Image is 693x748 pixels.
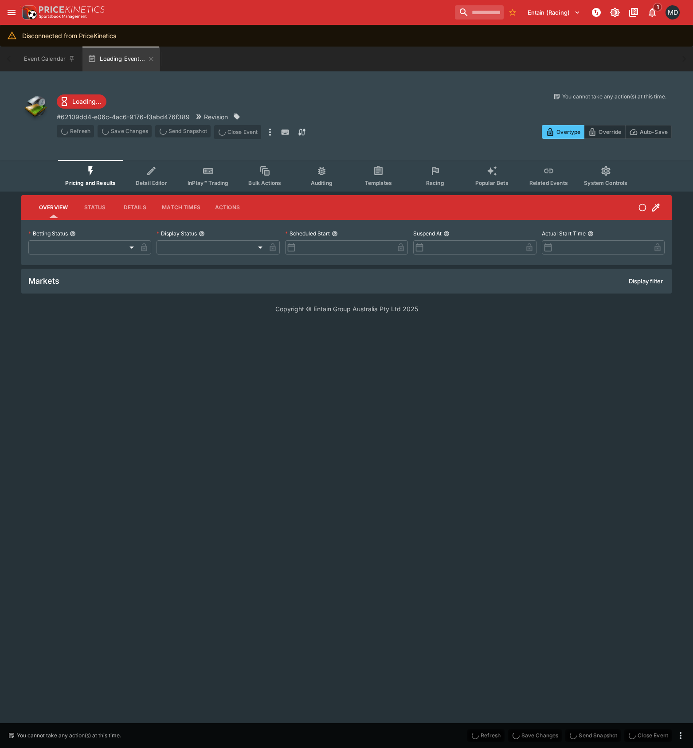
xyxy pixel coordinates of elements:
h5: Markets [28,276,59,286]
p: Overtype [556,127,580,137]
button: Details [115,197,155,218]
button: Select Tenant [522,5,586,20]
span: System Controls [584,180,627,186]
span: Templates [365,180,392,186]
button: Suspend At [443,231,450,237]
p: Scheduled Start [285,230,330,237]
button: Betting Status [70,231,76,237]
button: Matthew Duncan [663,3,682,22]
button: Overtype [542,125,584,139]
p: Betting Status [28,230,68,237]
p: Override [599,127,621,137]
input: search [455,5,504,20]
button: Documentation [626,4,642,20]
button: Toggle light/dark mode [607,4,623,20]
button: NOT Connected to PK [588,4,604,20]
button: Event Calendar [19,47,81,71]
button: Match Times [155,197,208,218]
button: Notifications [644,4,660,20]
button: No Bookmarks [505,5,520,20]
button: Scheduled Start [332,231,338,237]
button: more [265,125,275,139]
button: Actual Start Time [587,231,594,237]
button: Status [75,197,115,218]
img: PriceKinetics [39,6,105,13]
button: Loading Event... [82,47,160,71]
p: You cannot take any action(s) at this time. [17,732,121,740]
span: Detail Editor [136,180,167,186]
button: Override [584,125,625,139]
p: Copy To Clipboard [57,112,190,121]
button: open drawer [4,4,20,20]
img: PriceKinetics Logo [20,4,37,21]
p: You cannot take any action(s) at this time. [562,93,666,101]
button: Auto-Save [625,125,672,139]
span: Related Events [529,180,568,186]
span: Pricing and Results [65,180,116,186]
div: Event type filters [58,160,634,192]
span: Bulk Actions [248,180,281,186]
span: 1 [653,3,662,12]
button: Display filter [623,274,668,288]
div: Disconnected from PriceKinetics [22,27,116,44]
span: InPlay™ Trading [188,180,228,186]
p: Suspend At [413,230,442,237]
span: Popular Bets [475,180,509,186]
span: Racing [426,180,444,186]
p: Loading... [72,97,101,106]
button: more [675,730,686,741]
button: Display Status [199,231,205,237]
p: Auto-Save [640,127,668,137]
span: Auditing [311,180,333,186]
img: other.png [21,93,50,121]
button: Overview [32,197,75,218]
img: Sportsbook Management [39,15,87,19]
p: Display Status [157,230,197,237]
p: Actual Start Time [542,230,586,237]
p: Revision [204,112,228,121]
button: Actions [208,197,247,218]
div: Matthew Duncan [666,5,680,20]
div: Start From [542,125,672,139]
